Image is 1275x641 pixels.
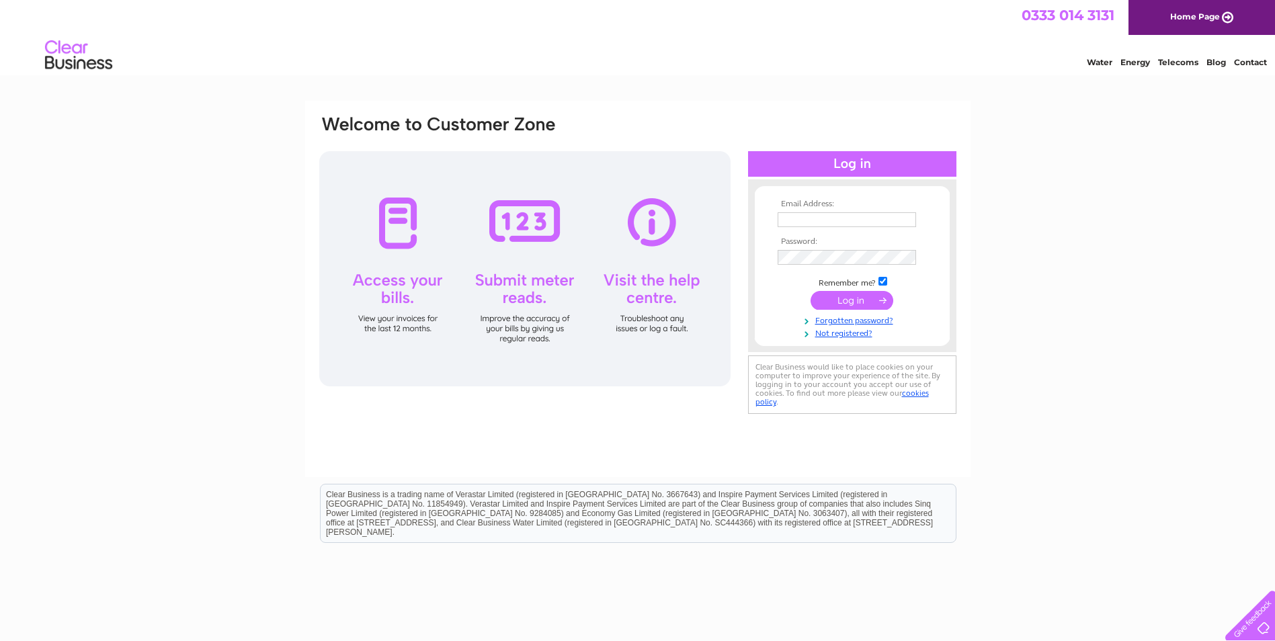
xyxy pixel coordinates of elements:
[1234,57,1267,67] a: Contact
[774,237,930,247] th: Password:
[1206,57,1226,67] a: Blog
[778,326,930,339] a: Not registered?
[1158,57,1198,67] a: Telecoms
[1022,7,1114,24] a: 0333 014 3131
[778,313,930,326] a: Forgotten password?
[1120,57,1150,67] a: Energy
[1087,57,1112,67] a: Water
[774,275,930,288] td: Remember me?
[774,200,930,209] th: Email Address:
[748,355,956,414] div: Clear Business would like to place cookies on your computer to improve your experience of the sit...
[321,7,956,65] div: Clear Business is a trading name of Verastar Limited (registered in [GEOGRAPHIC_DATA] No. 3667643...
[755,388,929,407] a: cookies policy
[811,291,893,310] input: Submit
[44,35,113,76] img: logo.png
